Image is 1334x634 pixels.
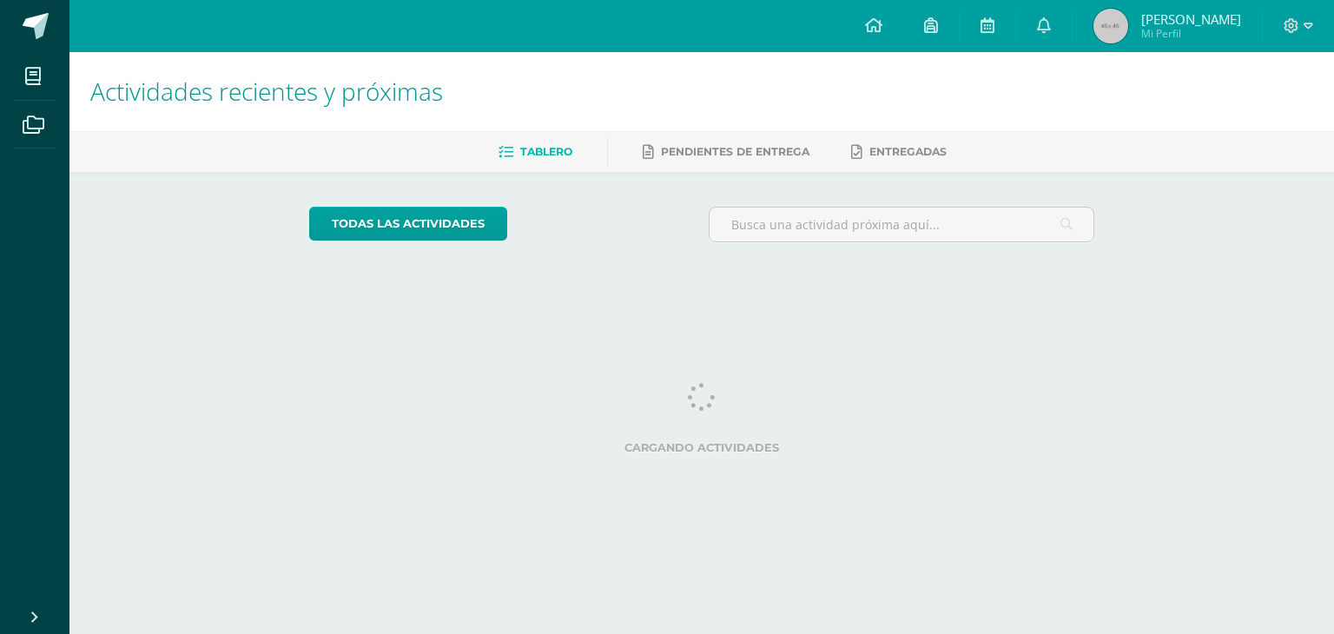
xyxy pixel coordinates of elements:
[710,208,1094,241] input: Busca una actividad próxima aquí...
[851,138,947,166] a: Entregadas
[90,75,443,108] span: Actividades recientes y próximas
[520,145,572,158] span: Tablero
[1141,26,1241,41] span: Mi Perfil
[309,441,1095,454] label: Cargando actividades
[1093,9,1128,43] img: 45x45
[869,145,947,158] span: Entregadas
[661,145,809,158] span: Pendientes de entrega
[643,138,809,166] a: Pendientes de entrega
[1141,10,1241,28] span: [PERSON_NAME]
[499,138,572,166] a: Tablero
[309,207,507,241] a: todas las Actividades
